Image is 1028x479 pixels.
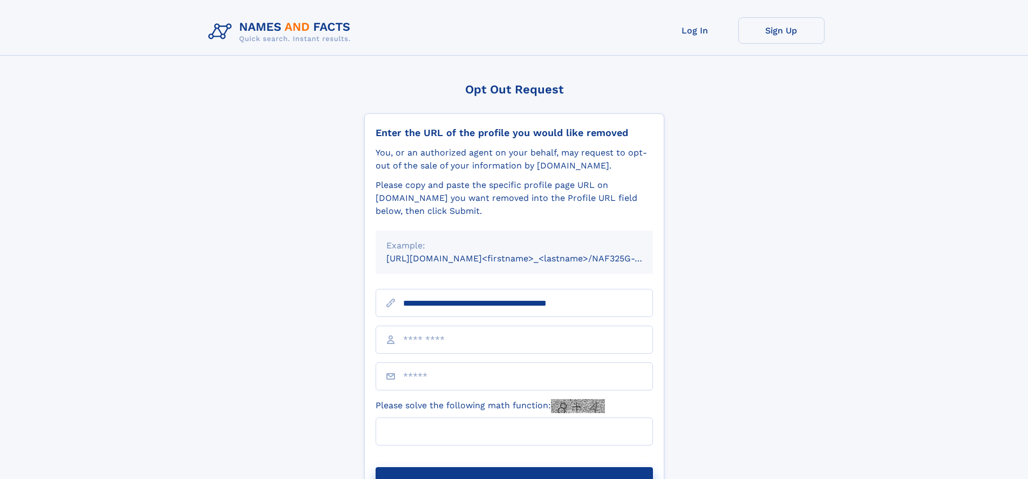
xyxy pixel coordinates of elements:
img: Logo Names and Facts [204,17,359,46]
div: Enter the URL of the profile you would like removed [376,127,653,139]
small: [URL][DOMAIN_NAME]<firstname>_<lastname>/NAF325G-xxxxxxxx [386,253,673,264]
div: Please copy and paste the specific profile page URL on [DOMAIN_NAME] you want removed into the Pr... [376,179,653,218]
a: Sign Up [738,17,825,44]
a: Log In [652,17,738,44]
label: Please solve the following math function: [376,399,605,413]
div: Example: [386,239,642,252]
div: You, or an authorized agent on your behalf, may request to opt-out of the sale of your informatio... [376,146,653,172]
div: Opt Out Request [364,83,664,96]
